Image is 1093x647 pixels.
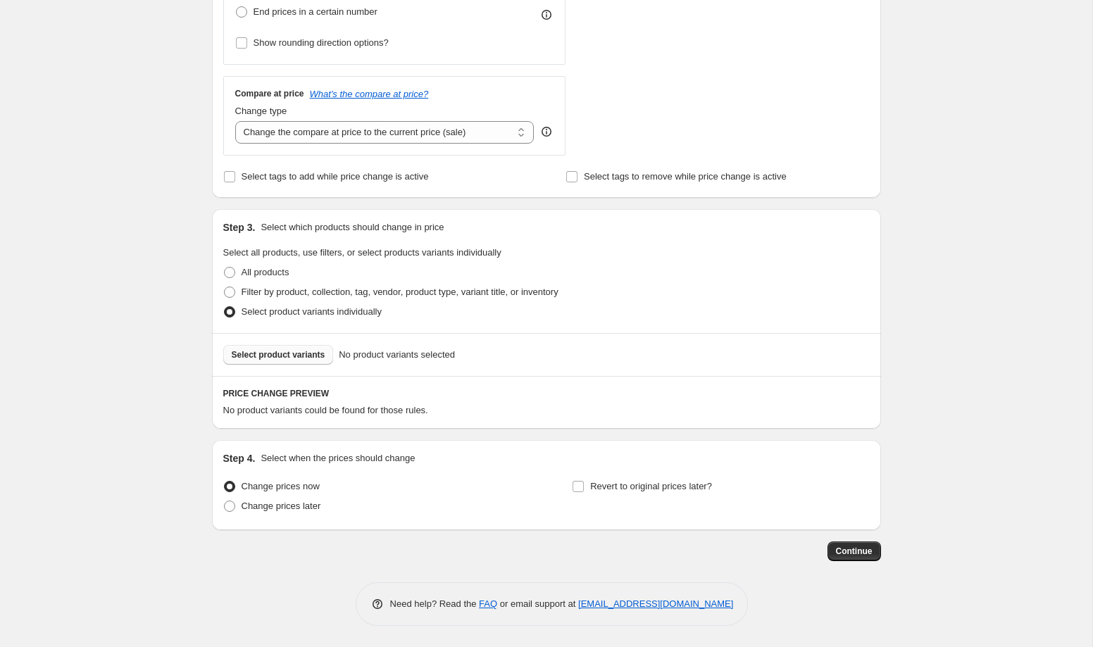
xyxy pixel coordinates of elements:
[235,106,287,116] span: Change type
[539,125,554,139] div: help
[261,220,444,234] p: Select which products should change in price
[590,481,712,491] span: Revert to original prices later?
[497,598,578,609] span: or email support at
[242,171,429,182] span: Select tags to add while price change is active
[310,89,429,99] button: What's the compare at price?
[223,345,334,365] button: Select product variants
[223,405,428,415] span: No product variants could be found for those rules.
[223,247,501,258] span: Select all products, use filters, or select products variants individually
[223,388,870,399] h6: PRICE CHANGE PREVIEW
[584,171,787,182] span: Select tags to remove while price change is active
[242,287,558,297] span: Filter by product, collection, tag, vendor, product type, variant title, or inventory
[578,598,733,609] a: [EMAIL_ADDRESS][DOMAIN_NAME]
[242,267,289,277] span: All products
[254,6,377,17] span: End prices in a certain number
[235,88,304,99] h3: Compare at price
[836,546,873,557] span: Continue
[827,541,881,561] button: Continue
[242,306,382,317] span: Select product variants individually
[223,220,256,234] h2: Step 3.
[223,451,256,465] h2: Step 4.
[479,598,497,609] a: FAQ
[242,481,320,491] span: Change prices now
[232,349,325,360] span: Select product variants
[242,501,321,511] span: Change prices later
[390,598,480,609] span: Need help? Read the
[339,348,455,362] span: No product variants selected
[261,451,415,465] p: Select when the prices should change
[254,37,389,48] span: Show rounding direction options?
